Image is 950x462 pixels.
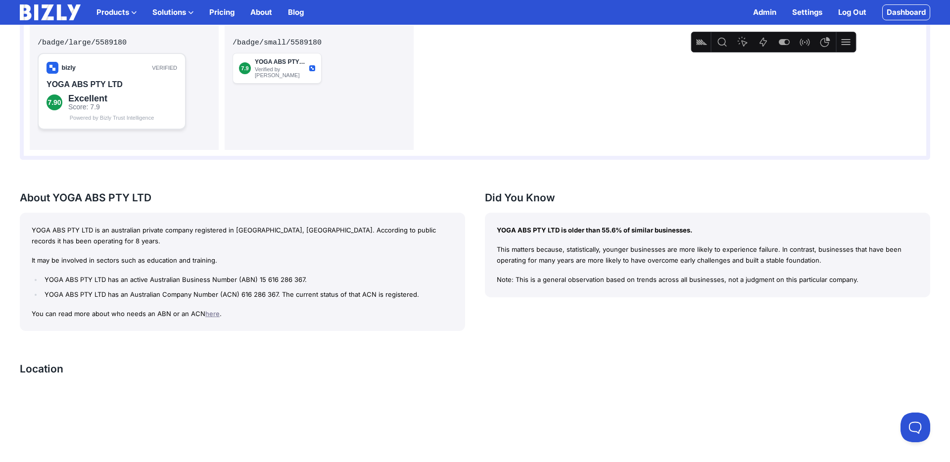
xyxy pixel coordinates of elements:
[497,225,918,236] p: YOGA ABS PTY LTD is older than 55.6% of similar businesses.
[209,6,235,18] a: Pricing
[901,413,930,442] iframe: Toggle Customer Support
[233,33,406,53] pre: /badge/small/5589180
[20,363,63,375] h3: Location
[32,255,453,266] p: It may be involved in sectors such as education and training.
[9,42,25,57] div: 7.90
[32,308,453,320] p: You can read more about who needs an ABN or an ACN .
[497,244,918,267] p: This matters because, statistically, younger businesses are more likely to experience failure. In...
[6,9,18,21] div: 7.9
[9,62,140,68] div: Powered by Bizly Trust Intelligence
[24,11,38,18] text: bizly
[753,6,776,18] a: Admin
[205,310,220,318] a: here
[882,4,930,20] a: Dashboard
[22,13,73,25] div: Verified by [PERSON_NAME]
[114,12,140,18] span: VERIFIED
[152,6,193,18] button: Solutions
[32,225,453,247] p: YOGA ABS PTY LTD is an australian private company registered in [GEOGRAPHIC_DATA], [GEOGRAPHIC_DA...
[38,33,211,53] pre: /badge/large/5589180
[497,274,918,285] p: Note: This is a general observation based on trends across all businesses, not a judgment on this...
[96,6,137,18] button: Products
[31,41,140,50] div: Excellent
[42,289,453,300] li: YOGA ABS PTY LTD has an Australian Company Number (ACN) 616 286 367. The current status of that A...
[31,50,140,58] div: Score: 7.9
[288,6,304,18] a: Blog
[485,191,930,204] h3: Did You Know
[22,5,73,12] div: YOGA ABS PTY LTD
[250,6,272,18] a: About
[792,6,822,18] a: Settings
[20,191,465,204] h3: About YOGA ABS PTY LTD
[42,274,453,285] li: YOGA ABS PTY LTD has an active Australian Business Number (ABN) 15 616 286 367.
[838,6,866,18] a: Log Out
[9,27,140,37] div: YOGA ABS PTY LTD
